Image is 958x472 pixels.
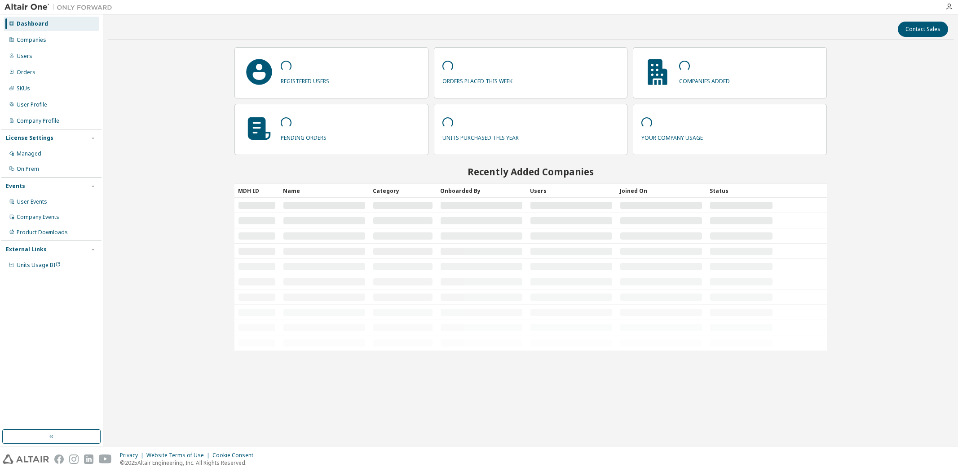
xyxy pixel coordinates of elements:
[17,150,41,157] div: Managed
[17,101,47,108] div: User Profile
[120,452,146,459] div: Privacy
[679,75,730,85] p: companies added
[6,246,47,253] div: External Links
[99,454,112,464] img: youtube.svg
[17,229,68,236] div: Product Downloads
[17,165,39,173] div: On Prem
[620,183,702,198] div: Joined On
[641,131,703,142] p: your company usage
[120,459,259,467] p: © 2025 Altair Engineering, Inc. All Rights Reserved.
[212,452,259,459] div: Cookie Consent
[17,69,35,76] div: Orders
[440,183,523,198] div: Onboarded By
[442,131,519,142] p: units purchased this year
[898,22,948,37] button: Contact Sales
[283,183,366,198] div: Name
[281,131,327,142] p: pending orders
[17,261,61,269] span: Units Usage BI
[17,198,47,205] div: User Events
[6,134,53,142] div: License Settings
[710,183,773,198] div: Status
[17,117,59,125] div: Company Profile
[281,75,329,85] p: registered users
[373,183,433,198] div: Category
[17,53,32,60] div: Users
[69,454,79,464] img: instagram.svg
[3,454,49,464] img: altair_logo.svg
[17,36,46,44] div: Companies
[234,166,826,178] h2: Recently Added Companies
[84,454,93,464] img: linkedin.svg
[4,3,117,12] img: Altair One
[146,452,212,459] div: Website Terms of Use
[238,183,276,198] div: MDH ID
[17,20,48,27] div: Dashboard
[17,85,30,92] div: SKUs
[54,454,64,464] img: facebook.svg
[442,75,512,85] p: orders placed this week
[530,183,613,198] div: Users
[17,214,59,221] div: Company Events
[6,183,25,190] div: Events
